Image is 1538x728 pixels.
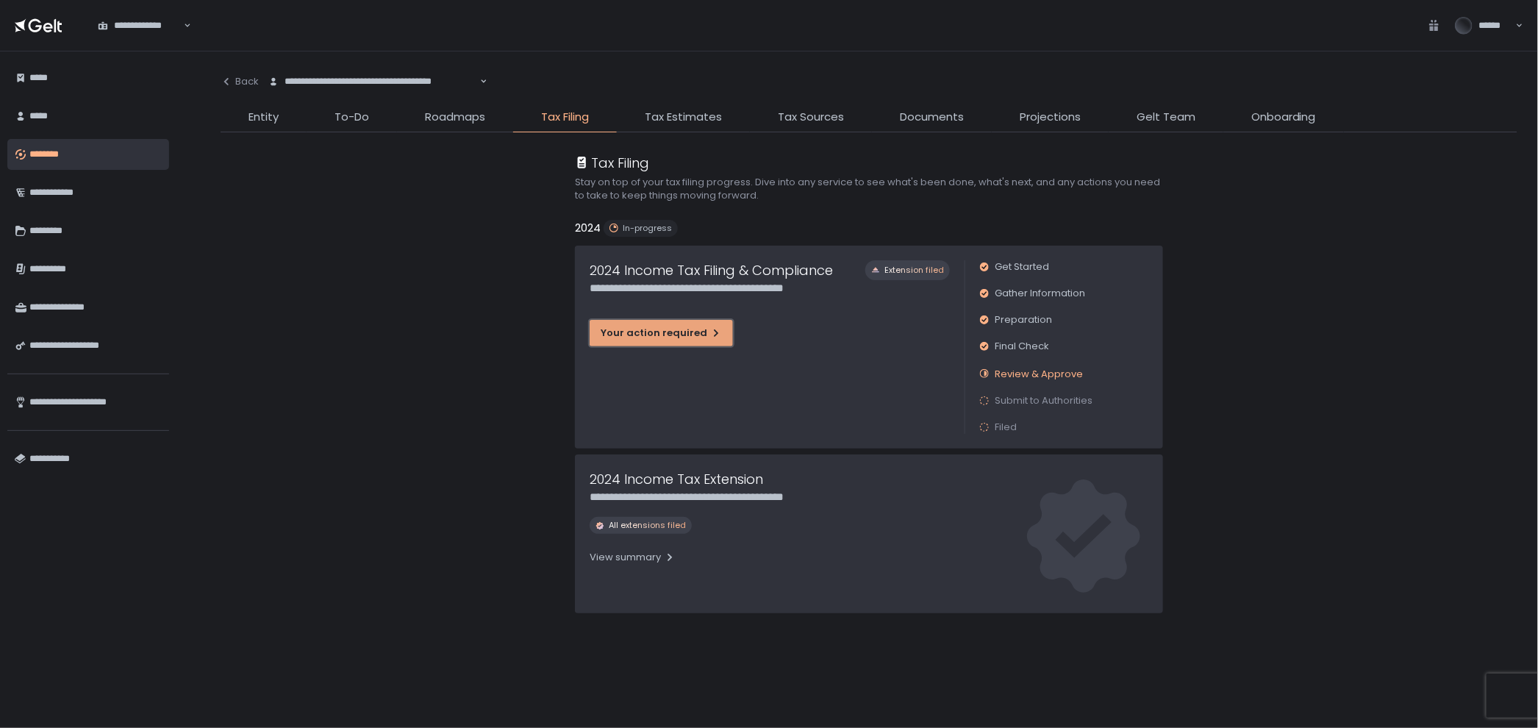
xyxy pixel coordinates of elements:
[995,340,1049,353] span: Final Check
[259,66,487,97] div: Search for option
[590,260,833,280] h1: 2024 Income Tax Filing & Compliance
[995,287,1085,300] span: Gather Information
[1020,109,1081,126] span: Projections
[335,109,369,126] span: To-Do
[541,109,589,126] span: Tax Filing
[900,109,964,126] span: Documents
[601,326,722,340] div: Your action required
[221,66,259,97] button: Back
[248,109,279,126] span: Entity
[575,153,649,173] div: Tax Filing
[590,469,763,489] h1: 2024 Income Tax Extension
[575,220,601,237] h2: 2024
[778,109,844,126] span: Tax Sources
[1137,109,1195,126] span: Gelt Team
[590,551,676,564] div: View summary
[221,75,259,88] div: Back
[609,520,686,531] span: All extensions filed
[575,176,1163,202] h2: Stay on top of your tax filing progress. Dive into any service to see what's been done, what's ne...
[1251,109,1316,126] span: Onboarding
[88,10,191,40] div: Search for option
[995,421,1017,434] span: Filed
[995,394,1092,407] span: Submit to Authorities
[645,109,722,126] span: Tax Estimates
[590,546,676,569] button: View summary
[478,74,479,89] input: Search for option
[995,367,1083,381] span: Review & Approve
[623,223,672,234] span: In-progress
[995,313,1052,326] span: Preparation
[590,320,733,346] button: Your action required
[884,265,944,276] span: Extension filed
[425,109,485,126] span: Roadmaps
[995,260,1049,274] span: Get Started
